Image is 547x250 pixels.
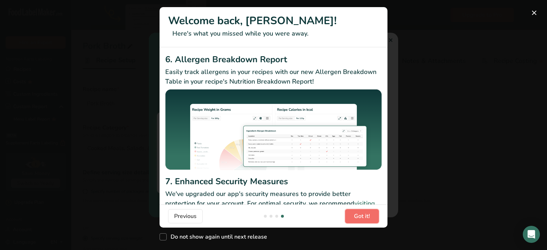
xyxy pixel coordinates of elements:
h1: Welcome back, [PERSON_NAME]! [168,13,379,29]
span: Do not show again until next release [167,233,267,240]
button: Got it! [345,209,379,223]
p: Easily track allergens in your recipes with our new Allergen Breakdown Table in your recipe's Nut... [165,67,382,86]
button: Previous [168,209,203,223]
h2: 6. Allergen Breakdown Report [165,53,382,66]
h2: 7. Enhanced Security Measures [165,175,382,188]
div: Open Intercom Messenger [523,226,540,243]
span: Previous [174,212,197,220]
img: Allergen Breakdown Report [165,89,382,172]
p: Here's what you missed while you were away. [168,29,379,38]
span: Got it! [354,212,370,220]
p: We've upgraded our app's security measures to provide better protection for your account. For opt... [165,189,382,228]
